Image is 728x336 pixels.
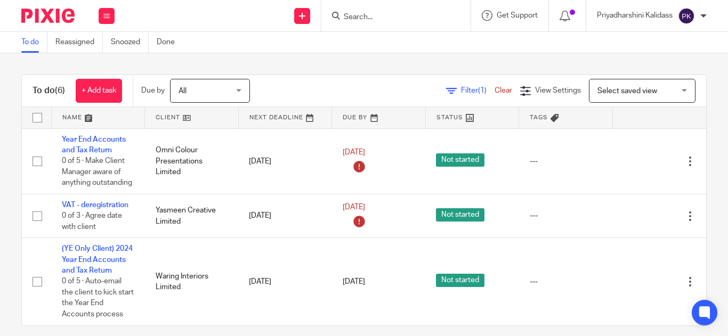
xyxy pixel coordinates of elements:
span: (1) [478,87,487,94]
div: --- [530,276,602,287]
td: Waring Interiors Limited [145,238,239,325]
span: Not started [436,153,484,167]
span: Tags [530,114,548,120]
a: To do [21,32,47,53]
a: + Add task [76,79,122,103]
td: Omni Colour Presentations Limited [145,128,239,194]
img: svg%3E [678,7,695,24]
span: 0 of 3 · Agree date with client [62,212,122,231]
div: --- [530,210,602,221]
a: VAT - deregistration [62,201,128,209]
span: Not started [436,208,484,222]
a: Clear [495,87,512,94]
span: 0 of 5 · Make Client Manager aware of anything outstanding [62,157,132,186]
span: [DATE] [343,204,365,211]
td: [DATE] [238,194,332,237]
span: Filter [461,87,495,94]
span: All [179,87,187,95]
a: Year End Accounts and Tax Return [62,136,126,154]
span: [DATE] [343,278,365,285]
a: Reassigned [55,32,103,53]
span: Select saved view [597,87,657,95]
td: Yasmeen Creative Limited [145,194,239,237]
img: Pixie [21,9,75,23]
p: Due by [141,85,165,96]
span: [DATE] [343,149,365,157]
div: --- [530,156,602,167]
span: Not started [436,274,484,287]
td: [DATE] [238,238,332,325]
p: Priyadharshini Kalidass [597,10,673,21]
span: View Settings [535,87,581,94]
span: (6) [55,86,65,95]
a: (YE Only Client) 2024 Year End Accounts and Tax Return [62,245,133,274]
span: 0 of 5 · Auto-email the client to kick start the Year End Accounts process [62,278,134,318]
span: Get Support [497,12,538,19]
a: Snoozed [111,32,149,53]
a: Done [157,32,183,53]
input: Search [343,13,439,22]
td: [DATE] [238,128,332,194]
h1: To do [33,85,65,96]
